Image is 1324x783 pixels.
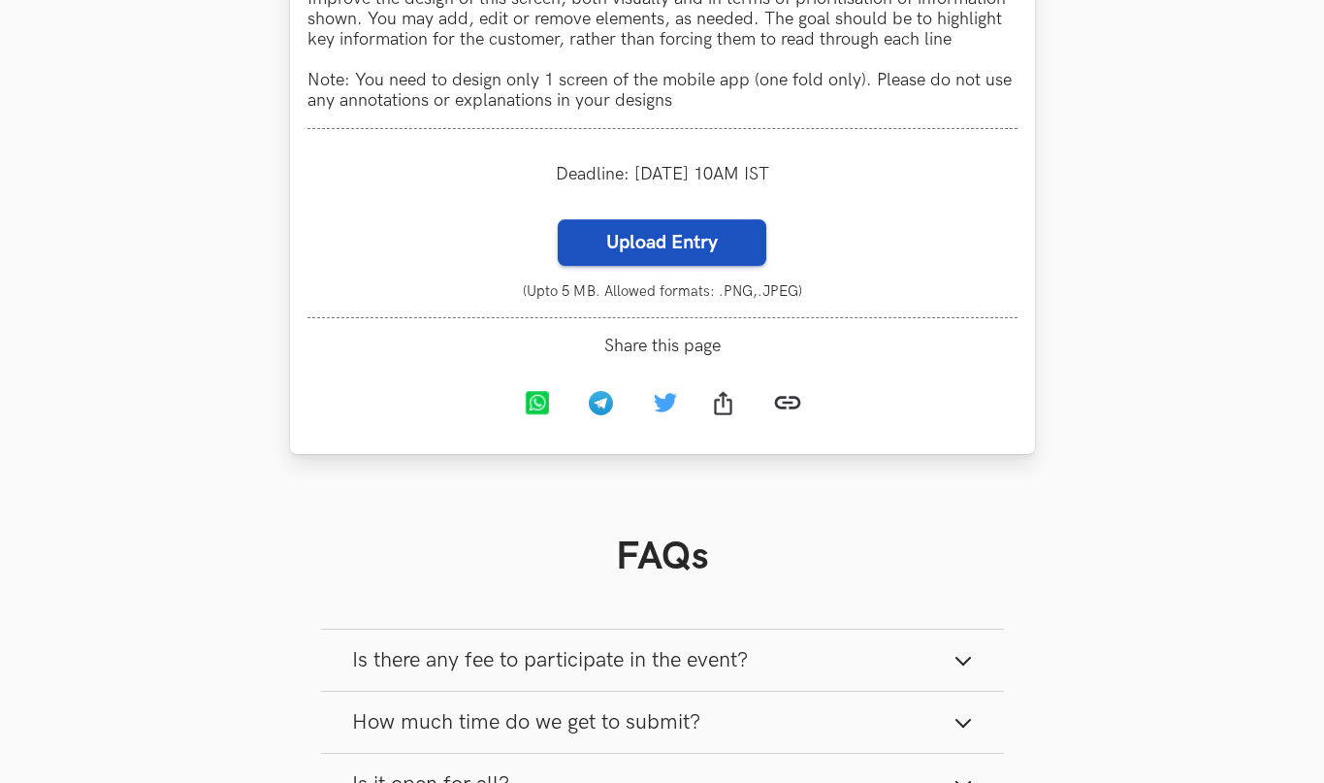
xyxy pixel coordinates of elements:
a: Whatsapp [508,376,572,435]
button: How much time do we get to submit? [321,692,1004,753]
span: Is there any fee to participate in the event? [352,647,748,673]
img: Whatsapp [525,391,549,415]
label: Upload Entry [558,219,766,266]
button: Is there any fee to participate in the event? [321,630,1004,691]
a: Telegram [572,376,636,435]
img: Share [714,391,731,415]
a: Share [694,376,759,435]
img: Telegram [589,391,613,415]
h1: FAQs [321,534,1004,580]
span: Share this page [307,336,1017,356]
small: (Upto 5 MB. Allowed formats: .PNG,.JPEG) [307,283,1017,300]
a: Copy link [759,374,817,437]
div: Deadline: [DATE] 10AM IST [307,147,1017,202]
span: How much time do we get to submit? [352,709,700,735]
